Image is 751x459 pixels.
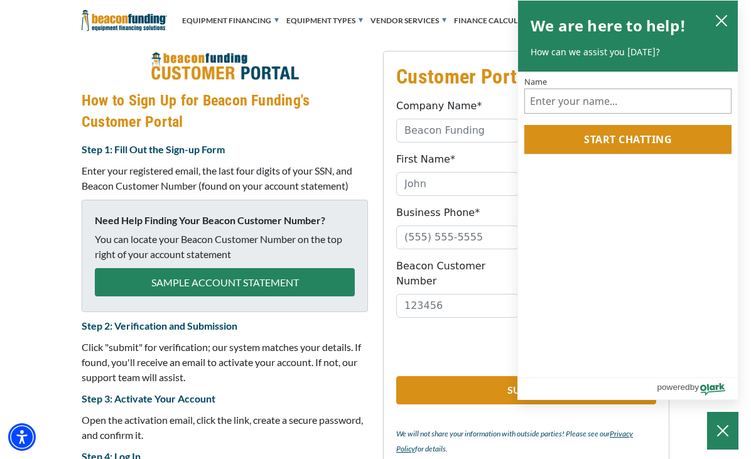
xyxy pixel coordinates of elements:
[454,2,538,40] a: Finance Calculator
[707,412,738,450] button: Close Chatbox
[396,376,656,404] button: Submit
[396,327,587,376] iframe: reCAPTCHA
[524,125,732,154] button: Start chatting
[396,64,656,89] h3: Customer Portal Sign-up Form
[396,294,519,318] input: 123456
[95,232,355,262] p: You can locate your Beacon Customer Number on the top right of your account statement
[8,423,36,451] div: Accessibility Menu
[396,259,519,289] label: Beacon Customer Number
[531,46,725,58] p: How can we assist you [DATE]?
[657,378,738,399] a: Powered by Olark
[396,429,633,453] a: Privacy Policy
[657,379,689,395] span: powered
[82,340,368,385] p: Click "submit" for verification; our system matches your details. If found, you'll receive an ema...
[95,268,355,296] button: SAMPLE ACCOUNT STATEMENT
[95,214,325,226] strong: Need Help Finding Your Beacon Customer Number?
[396,426,656,456] p: We will not share your information with outside parties! Please see our for details.
[396,152,455,167] label: First Name*
[524,89,732,114] input: Name
[524,78,732,86] label: Name
[286,2,363,40] a: Equipment Types
[396,172,519,196] input: John
[82,392,215,404] strong: Step 3: Activate Your Account
[82,90,368,132] h4: How to Sign Up for Beacon Funding's Customer Portal
[82,143,225,155] strong: Step 1: Fill Out the Sign-up Form
[82,320,237,332] strong: Step 2: Verification and Submission
[396,99,482,114] label: Company Name*
[182,2,279,40] a: Equipment Financing
[82,163,368,193] p: Enter your registered email, the last four digits of your SSN, and Beacon Customer Number (found ...
[396,205,480,220] label: Business Phone*
[370,2,446,40] a: Vendor Services
[531,13,686,38] h2: We are here to help!
[396,225,519,249] input: (555) 555-5555
[82,413,368,443] p: Open the activation email, click the link, create a secure password, and confirm it.
[690,379,699,395] span: by
[711,11,732,29] button: close chatbox
[396,119,519,143] input: Beacon Funding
